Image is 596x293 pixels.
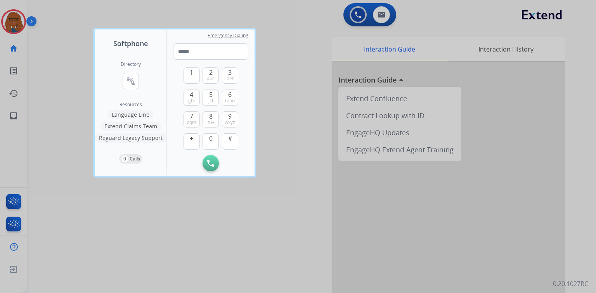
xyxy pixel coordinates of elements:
span: 6 [228,90,232,99]
button: + [184,133,200,150]
span: # [228,134,232,143]
button: 2abc [203,67,219,84]
span: 8 [209,112,213,121]
button: 0Calls [119,154,142,164]
span: 7 [190,112,193,121]
button: 8tuv [203,111,219,128]
button: 3def [222,67,238,84]
span: 4 [190,90,193,99]
button: 0 [203,133,219,150]
p: 0 [121,155,128,162]
button: 9wxyz [222,111,238,128]
button: Reguard Legacy Support [95,133,166,143]
span: Resources [120,102,142,108]
span: ghi [188,98,195,104]
button: Extend Claims Team [100,122,161,131]
mat-icon: connect_without_contact [126,76,135,86]
span: mno [225,98,235,104]
span: 0 [209,134,213,143]
span: 1 [190,68,193,77]
span: + [190,134,193,143]
button: Language Line [108,110,153,119]
span: def [227,76,234,82]
span: Emergency Dialing [208,33,248,39]
button: 6mno [222,90,238,106]
h2: Directory [121,61,141,67]
span: wxyz [225,119,235,126]
span: 2 [209,68,213,77]
span: abc [207,76,215,82]
p: Calls [130,155,140,162]
span: pqrs [187,119,196,126]
span: Softphone [113,38,148,49]
span: jkl [208,98,213,104]
button: 5jkl [203,90,219,106]
span: 5 [209,90,213,99]
span: 3 [228,68,232,77]
button: 1 [184,67,200,84]
img: call-button [207,160,214,167]
span: 9 [228,112,232,121]
button: # [222,133,238,150]
button: 4ghi [184,90,200,106]
button: 7pqrs [184,111,200,128]
p: 0.20.1027RC [553,279,588,288]
span: tuv [208,119,214,126]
